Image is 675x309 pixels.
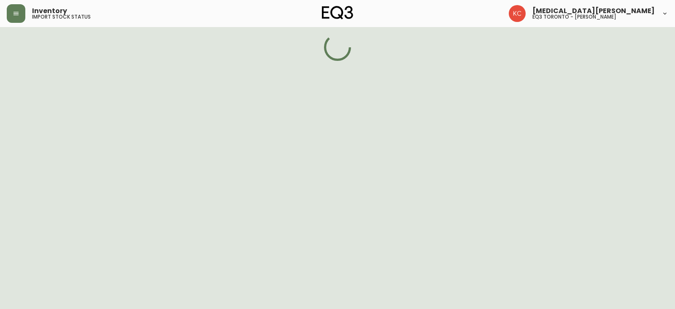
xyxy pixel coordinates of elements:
[32,8,67,14] span: Inventory
[532,14,616,19] h5: eq3 toronto - [PERSON_NAME]
[32,14,91,19] h5: import stock status
[322,6,353,19] img: logo
[532,8,655,14] span: [MEDICAL_DATA][PERSON_NAME]
[509,5,526,22] img: 6487344ffbf0e7f3b216948508909409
